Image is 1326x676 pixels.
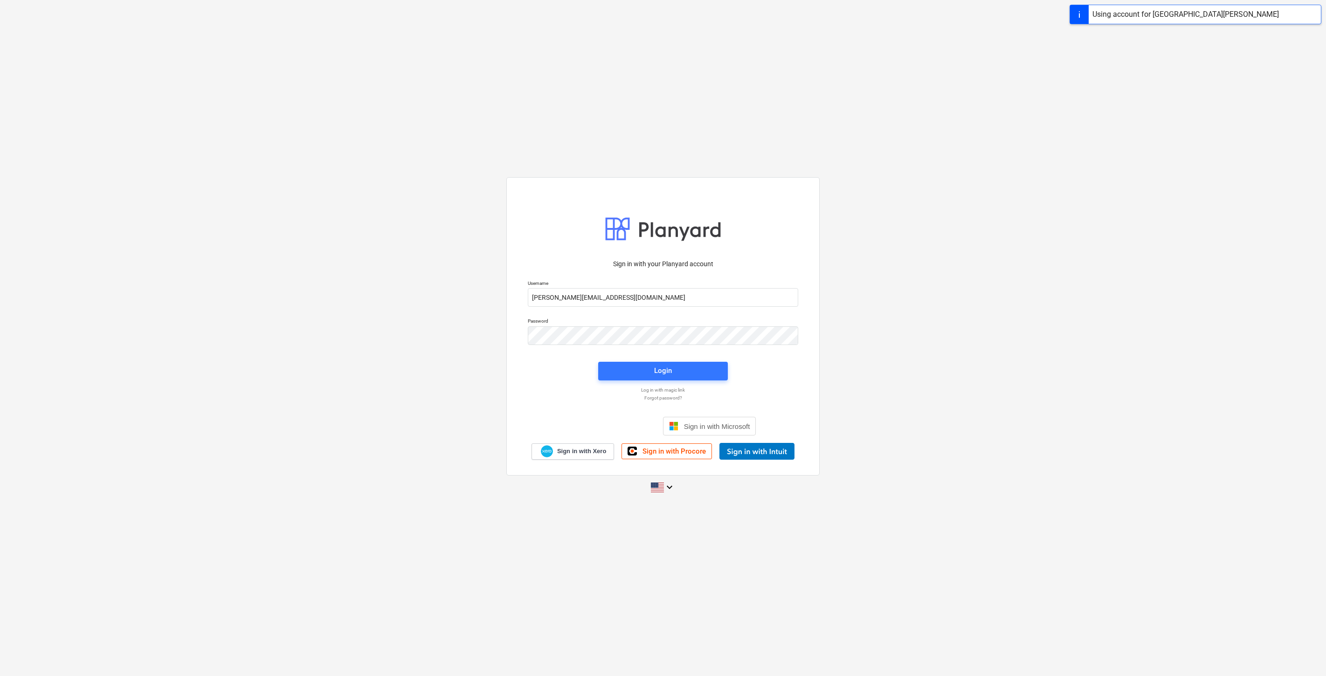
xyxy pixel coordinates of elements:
[523,387,803,393] a: Log in with magic link
[598,362,728,380] button: Login
[669,421,678,431] img: Microsoft logo
[528,318,798,326] p: Password
[523,395,803,401] a: Forgot password?
[654,365,672,377] div: Login
[642,447,706,455] span: Sign in with Procore
[566,416,660,436] iframe: Sign in with Google Button
[541,445,553,458] img: Xero logo
[528,259,798,269] p: Sign in with your Planyard account
[622,443,712,459] a: Sign in with Procore
[528,288,798,307] input: Username
[532,443,615,460] a: Sign in with Xero
[1092,9,1279,20] div: Using account for [GEOGRAPHIC_DATA][PERSON_NAME]
[557,447,606,455] span: Sign in with Xero
[664,482,675,493] i: keyboard_arrow_down
[528,280,798,288] p: Username
[684,422,750,430] span: Sign in with Microsoft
